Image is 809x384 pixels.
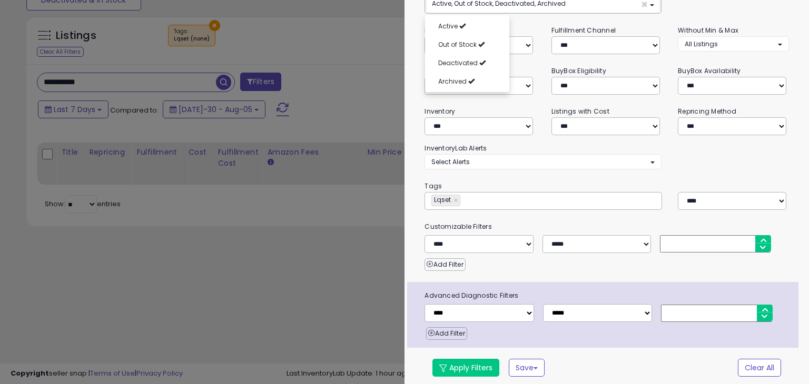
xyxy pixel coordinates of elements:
[509,359,545,377] button: Save
[425,154,661,169] button: Select Alerts
[551,26,616,35] small: Fulfillment Channel
[551,107,609,116] small: Listings with Cost
[438,58,478,67] span: Deactivated
[417,290,798,301] span: Advanced Diagnostic Filters
[678,36,788,52] button: All Listings
[425,26,456,35] small: Repricing
[438,40,477,49] span: Out of Stock
[425,144,487,153] small: InventoryLab Alerts
[678,107,736,116] small: Repricing Method
[425,107,455,116] small: Inventory
[432,195,451,204] span: Lqset
[432,359,499,377] button: Apply Filters
[678,26,738,35] small: Without Min & Max
[738,359,781,377] button: Clear All
[551,66,606,75] small: BuyBox Eligibility
[417,221,796,233] small: Customizable Filters
[678,66,741,75] small: BuyBox Availability
[438,77,467,86] span: Archived
[417,180,796,192] small: Tags
[425,258,465,271] button: Add Filter
[438,22,458,31] span: Active
[431,157,470,166] span: Select Alerts
[685,39,718,48] span: All Listings
[453,195,460,206] a: ×
[425,66,487,75] small: Current Listed Price
[426,327,467,340] button: Add Filter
